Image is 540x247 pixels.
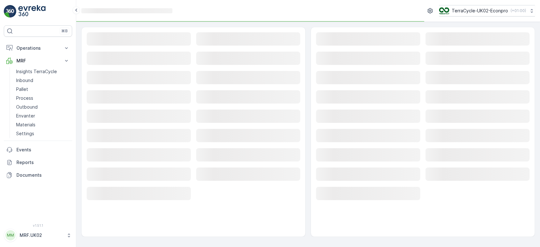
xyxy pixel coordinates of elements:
p: MRF [16,58,59,64]
a: Process [14,94,72,103]
p: Outbound [16,104,38,110]
button: MRF [4,54,72,67]
img: terracycle_logo_wKaHoWT.png [439,7,449,14]
p: Inbound [16,77,33,84]
img: logo_light-DOdMpM7g.png [18,5,46,18]
p: Events [16,147,70,153]
p: TerraCycle-UK02-Econpro [452,8,508,14]
p: Materials [16,122,35,128]
p: Operations [16,45,59,51]
p: Reports [16,159,70,166]
div: MM [5,230,16,240]
a: Materials [14,120,72,129]
p: ⌘B [61,28,68,34]
a: Insights TerraCycle [14,67,72,76]
a: Inbound [14,76,72,85]
p: Pallet [16,86,28,92]
a: Settings [14,129,72,138]
a: Events [4,143,72,156]
p: ( +01:00 ) [511,8,526,13]
p: Documents [16,172,70,178]
p: Process [16,95,33,101]
button: Operations [4,42,72,54]
span: v 1.51.1 [4,224,72,227]
a: Pallet [14,85,72,94]
p: Envanter [16,113,35,119]
a: Outbound [14,103,72,111]
button: MMMRF.UK02 [4,229,72,242]
a: Reports [4,156,72,169]
p: MRF.UK02 [20,232,63,238]
p: Settings [16,130,34,137]
p: Insights TerraCycle [16,68,57,75]
a: Documents [4,169,72,181]
a: Envanter [14,111,72,120]
img: logo [4,5,16,18]
button: TerraCycle-UK02-Econpro(+01:00) [439,5,535,16]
